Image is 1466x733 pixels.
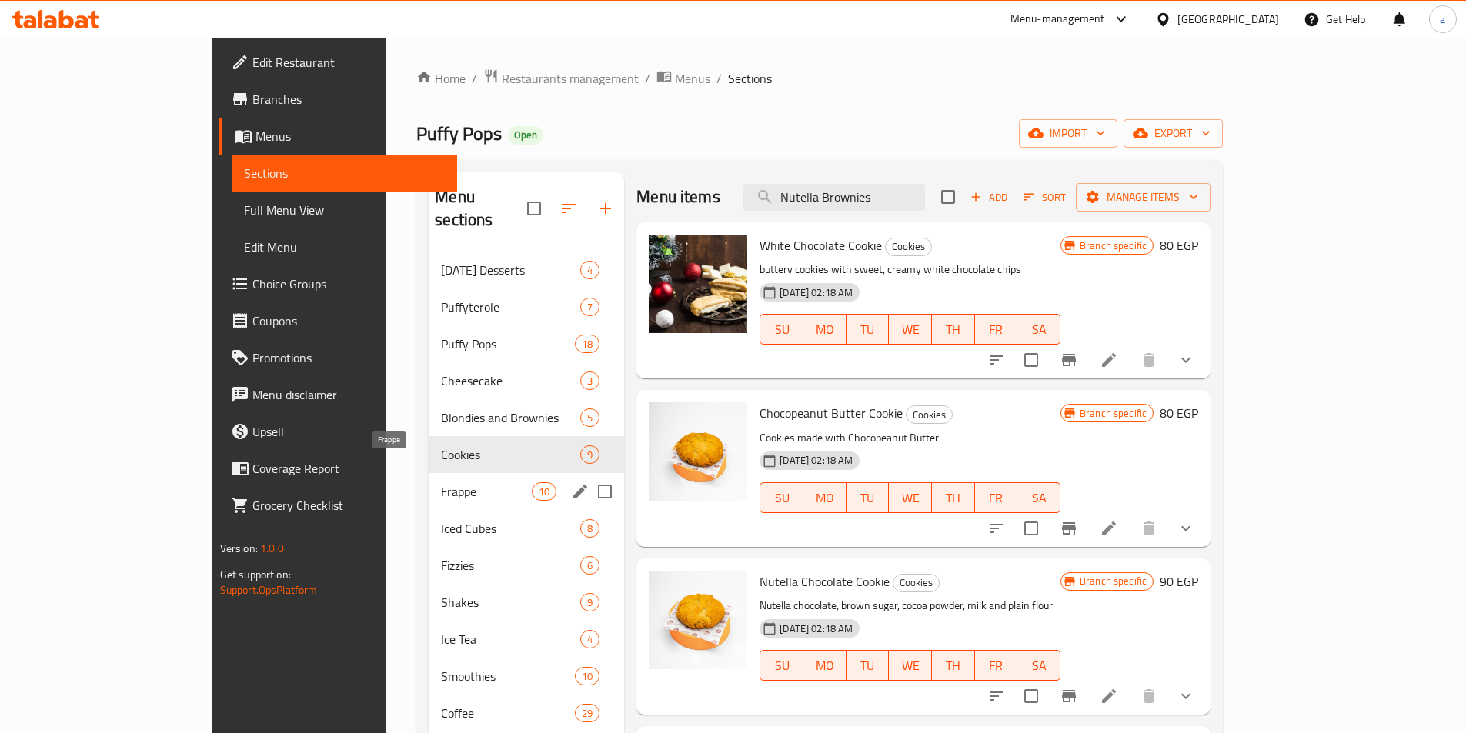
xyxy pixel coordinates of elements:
[810,318,840,341] span: MO
[483,68,639,88] a: Restaurants management
[441,261,580,279] span: [DATE] Desserts
[938,318,969,341] span: TH
[232,192,457,228] a: Full Menu View
[441,298,580,316] span: Puffyterole
[252,459,445,478] span: Coverage Report
[1130,342,1167,378] button: delete
[1015,344,1047,376] span: Select to update
[766,487,797,509] span: SU
[472,69,477,88] li: /
[575,335,599,353] div: items
[441,335,575,353] span: Puffy Pops
[581,448,599,462] span: 9
[508,126,543,145] div: Open
[803,650,847,681] button: MO
[441,704,575,722] div: Coffee
[575,667,599,685] div: items
[576,669,599,684] span: 10
[889,482,932,513] button: WE
[219,413,457,450] a: Upsell
[889,314,932,345] button: WE
[219,302,457,339] a: Coupons
[581,521,599,536] span: 8
[219,265,457,302] a: Choice Groups
[435,185,527,232] h2: Menu sections
[252,90,445,108] span: Branches
[508,128,543,142] span: Open
[810,655,840,677] span: MO
[853,655,883,677] span: TU
[255,127,445,145] span: Menus
[587,190,624,227] button: Add section
[1160,402,1198,424] h6: 80 EGP
[893,574,939,591] span: Cookies
[1017,314,1060,345] button: SA
[580,556,599,575] div: items
[441,371,580,390] span: Cheesecake
[429,621,624,658] div: Ice Tea4
[252,348,445,367] span: Promotions
[1124,119,1223,148] button: export
[1136,124,1211,143] span: export
[581,558,599,573] span: 6
[416,116,502,151] span: Puffy Pops
[580,519,599,538] div: items
[907,406,952,424] span: Cookies
[728,69,772,88] span: Sections
[675,69,710,88] span: Menus
[1024,655,1054,677] span: SA
[932,314,975,345] button: TH
[244,164,445,182] span: Sections
[429,510,624,547] div: Iced Cubes8
[1167,510,1204,547] button: show more
[895,487,926,509] span: WE
[219,81,457,118] a: Branches
[429,436,624,473] div: Cookies9
[981,655,1012,677] span: FR
[1031,124,1105,143] span: import
[893,574,940,592] div: Cookies
[219,376,457,413] a: Menu disclaimer
[1074,238,1153,253] span: Branch specific
[847,482,890,513] button: TU
[219,339,457,376] a: Promotions
[580,593,599,611] div: items
[906,405,953,424] div: Cookies
[429,584,624,621] div: Shakes9
[760,314,803,345] button: SU
[580,630,599,648] div: items
[1076,183,1211,212] button: Manage items
[429,252,624,288] div: [DATE] Desserts4
[975,650,1018,681] button: FR
[964,185,1014,209] span: Add item
[1074,574,1153,588] span: Branch specific
[576,337,599,352] span: 18
[219,450,457,487] a: Coverage Report
[649,402,747,501] img: Chocopeanut Butter Cookie
[441,408,580,427] span: Blondies and Brownies
[932,482,975,513] button: TH
[978,678,1015,715] button: sort-choices
[220,580,318,600] a: Support.OpsPlatform
[760,650,803,681] button: SU
[964,185,1014,209] button: Add
[220,565,291,585] span: Get support on:
[1014,185,1076,209] span: Sort items
[441,630,580,648] div: Ice Tea
[220,538,258,558] span: Version:
[441,519,580,538] span: Iced Cubes
[580,445,599,464] div: items
[581,263,599,278] span: 4
[932,181,964,213] span: Select section
[441,593,580,611] div: Shakes
[1130,510,1167,547] button: delete
[252,385,445,404] span: Menu disclaimer
[1440,11,1445,28] span: a
[252,275,445,293] span: Choice Groups
[533,485,556,499] span: 10
[1177,687,1195,705] svg: Show Choices
[975,314,1018,345] button: FR
[636,185,720,208] h2: Menu items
